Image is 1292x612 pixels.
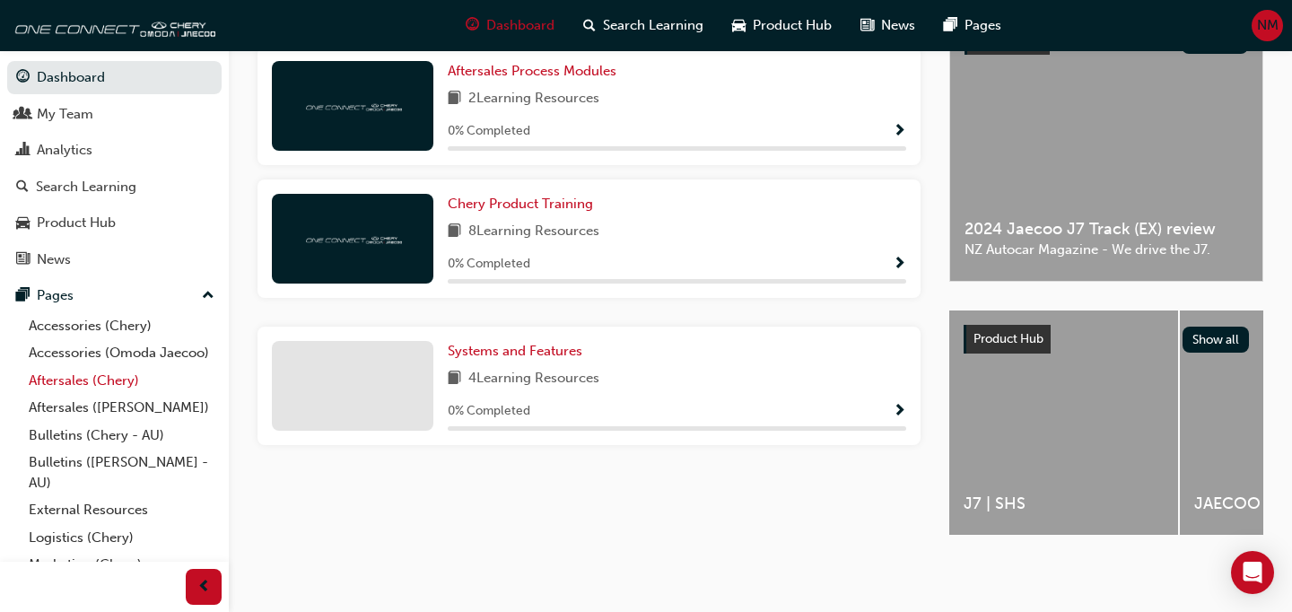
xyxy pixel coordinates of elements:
[22,551,222,579] a: Marketing (Chery)
[37,249,71,270] div: News
[7,279,222,312] button: Pages
[1257,15,1279,36] span: NM
[949,11,1263,282] a: Latest NewsShow all2024 Jaecoo J7 Track (EX) reviewNZ Autocar Magazine - We drive the J7.
[448,341,589,362] a: Systems and Features
[22,394,222,422] a: Aftersales ([PERSON_NAME])
[7,134,222,167] a: Analytics
[16,70,30,86] span: guage-icon
[893,257,906,273] span: Show Progress
[448,221,461,243] span: book-icon
[16,107,30,123] span: people-icon
[448,63,616,79] span: Aftersales Process Modules
[448,121,530,142] span: 0 % Completed
[893,400,906,423] button: Show Progress
[965,15,1001,36] span: Pages
[753,15,832,36] span: Product Hub
[448,368,461,390] span: book-icon
[448,61,624,82] a: Aftersales Process Modules
[846,7,930,44] a: news-iconNews
[944,14,957,37] span: pages-icon
[202,284,214,308] span: up-icon
[860,14,874,37] span: news-icon
[964,325,1249,354] a: Product HubShow all
[893,404,906,420] span: Show Progress
[893,120,906,143] button: Show Progress
[9,7,215,43] img: oneconnect
[583,14,596,37] span: search-icon
[7,98,222,131] a: My Team
[448,196,593,212] span: Chery Product Training
[448,88,461,110] span: book-icon
[37,285,74,306] div: Pages
[7,61,222,94] a: Dashboard
[36,177,136,197] div: Search Learning
[893,124,906,140] span: Show Progress
[1252,10,1283,41] button: NM
[22,312,222,340] a: Accessories (Chery)
[732,14,746,37] span: car-icon
[22,449,222,496] a: Bulletins ([PERSON_NAME] - AU)
[16,252,30,268] span: news-icon
[965,219,1248,240] span: 2024 Jaecoo J7 Track (EX) review
[7,170,222,204] a: Search Learning
[22,367,222,395] a: Aftersales (Chery)
[303,230,402,247] img: oneconnect
[603,15,703,36] span: Search Learning
[16,215,30,232] span: car-icon
[22,524,222,552] a: Logistics (Chery)
[16,288,30,304] span: pages-icon
[451,7,569,44] a: guage-iconDashboard
[718,7,846,44] a: car-iconProduct Hub
[37,213,116,233] div: Product Hub
[930,7,1016,44] a: pages-iconPages
[16,179,29,196] span: search-icon
[893,253,906,275] button: Show Progress
[468,221,599,243] span: 8 Learning Resources
[16,143,30,159] span: chart-icon
[486,15,554,36] span: Dashboard
[7,206,222,240] a: Product Hub
[468,368,599,390] span: 4 Learning Resources
[1183,327,1250,353] button: Show all
[569,7,718,44] a: search-iconSearch Learning
[881,15,915,36] span: News
[448,401,530,422] span: 0 % Completed
[37,140,92,161] div: Analytics
[468,88,599,110] span: 2 Learning Resources
[965,240,1248,260] span: NZ Autocar Magazine - We drive the J7.
[1231,551,1274,594] div: Open Intercom Messenger
[949,310,1178,535] a: J7 | SHS
[22,339,222,367] a: Accessories (Omoda Jaecoo)
[466,14,479,37] span: guage-icon
[7,243,222,276] a: News
[22,422,222,450] a: Bulletins (Chery - AU)
[973,331,1043,346] span: Product Hub
[37,104,93,125] div: My Team
[303,97,402,114] img: oneconnect
[448,194,600,214] a: Chery Product Training
[448,254,530,275] span: 0 % Completed
[7,57,222,279] button: DashboardMy TeamAnalyticsSearch LearningProduct HubNews
[197,576,211,599] span: prev-icon
[964,494,1164,514] span: J7 | SHS
[448,343,582,359] span: Systems and Features
[22,496,222,524] a: External Resources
